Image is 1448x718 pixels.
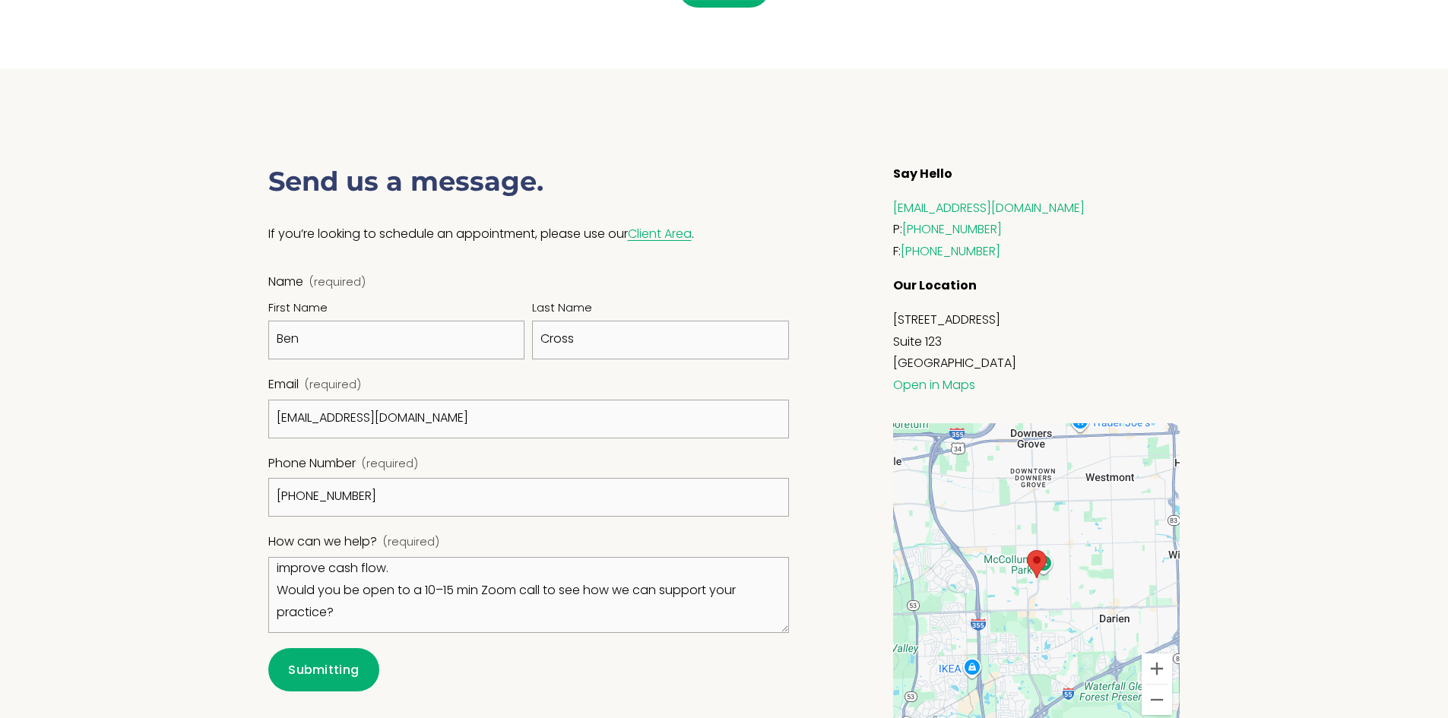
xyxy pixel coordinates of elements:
div: Quantum Counseling 6912 Main Street Suite 123 Downers Grove, IL, 60516, United States [1027,550,1047,578]
button: SubmittingSubmitting [268,648,380,691]
span: Name [268,272,303,294]
textarea: Hi, Are you looking to simplify insurance credentialing or streamline medical billing in [DATE]? ... [268,557,790,633]
a: [EMAIL_ADDRESS][DOMAIN_NAME] [893,199,1085,219]
a: [PHONE_NUMBER] [902,220,1002,240]
span: Phone Number [268,454,356,476]
p: [STREET_ADDRESS] Suite 123 [GEOGRAPHIC_DATA] [893,310,1180,397]
div: First Name [268,299,525,321]
span: Email [268,375,299,397]
div: Last Name [532,299,789,321]
span: (required) [362,460,418,470]
span: (required) [305,376,361,396]
p: P: F: [893,198,1180,264]
span: (required) [309,278,366,289]
span: (required) [383,533,439,553]
span: Submitting [288,661,359,678]
h3: Send us a message. [268,164,790,200]
span: How can we help? [268,532,377,554]
p: If you’re looking to schedule an appointment, please use our . [268,224,790,246]
strong: Our Location [893,276,977,297]
a: Open in Maps [893,376,975,396]
button: Zoom in [1142,653,1172,684]
a: Client Area [628,225,692,245]
a: [PHONE_NUMBER] [901,242,1000,262]
strong: Say Hello [893,164,952,185]
button: Zoom out [1142,685,1172,715]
